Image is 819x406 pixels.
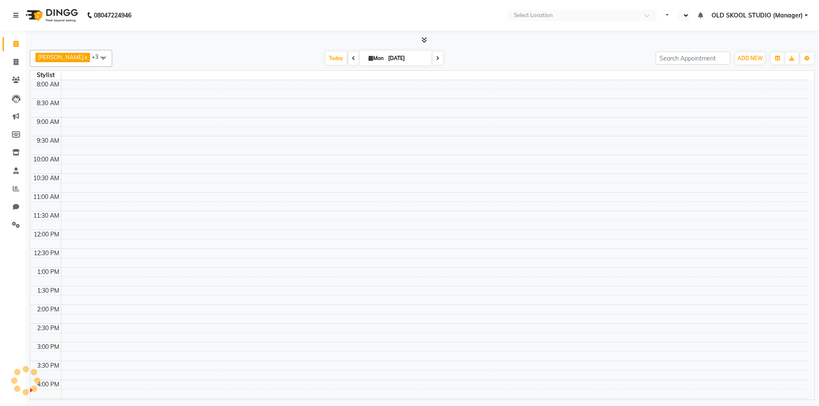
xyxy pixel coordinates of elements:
img: logo [22,3,80,27]
div: 9:00 AM [35,118,61,127]
div: 12:00 PM [32,230,61,239]
span: +3 [92,53,105,60]
div: 9:30 AM [35,136,61,145]
div: Select Location [514,11,553,20]
button: ADD NEW [735,52,765,64]
div: 1:30 PM [35,286,61,295]
div: 8:30 AM [35,99,61,108]
div: 3:30 PM [35,361,61,370]
div: 11:30 AM [32,211,61,220]
a: x [84,54,87,60]
div: 1:00 PM [35,268,61,276]
div: 11:00 AM [32,193,61,202]
input: Search Appointment [656,52,730,65]
input: 2025-09-01 [386,52,428,65]
span: Today [325,52,347,65]
span: [PERSON_NAME] [38,54,84,60]
div: 3:00 PM [35,343,61,351]
span: ADD NEW [738,55,763,61]
div: 2:30 PM [35,324,61,333]
div: 12:30 PM [32,249,61,258]
div: 8:00 AM [35,80,61,89]
div: 10:00 AM [32,155,61,164]
div: 10:30 AM [32,174,61,183]
span: Mon [366,55,386,61]
div: 4:00 PM [35,380,61,389]
div: 2:00 PM [35,305,61,314]
b: 08047224946 [94,3,131,27]
span: OLD SKOOL STUDIO (Manager) [712,11,803,20]
div: Stylist [30,71,61,80]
